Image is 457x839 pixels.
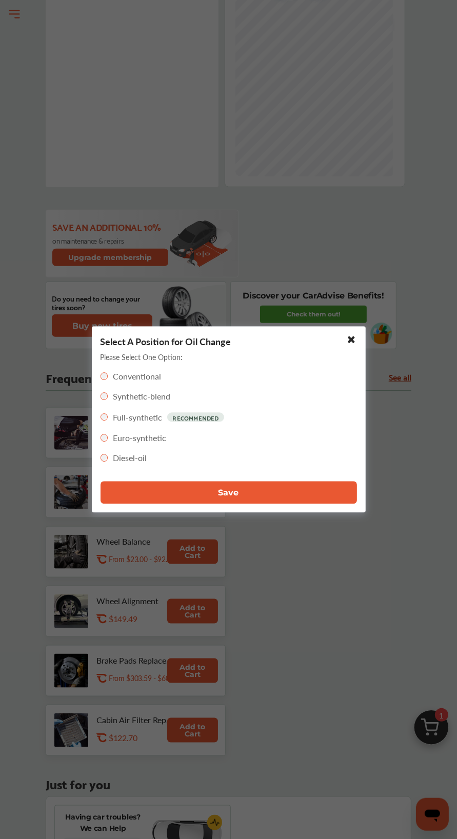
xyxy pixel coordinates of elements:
label: Euro-synthetic [113,432,166,444]
label: Conventional [113,371,161,383]
p: Select A Position for Oil Change [101,335,231,348]
span: Save [218,488,239,497]
label: Full-synthetic [113,411,162,423]
label: Synthetic-blend [113,391,170,403]
p: Please Select One Option: [101,352,183,363]
button: Save [101,482,357,504]
label: Diesel-oil [113,452,147,464]
p: RECOMMENDED [167,413,224,422]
